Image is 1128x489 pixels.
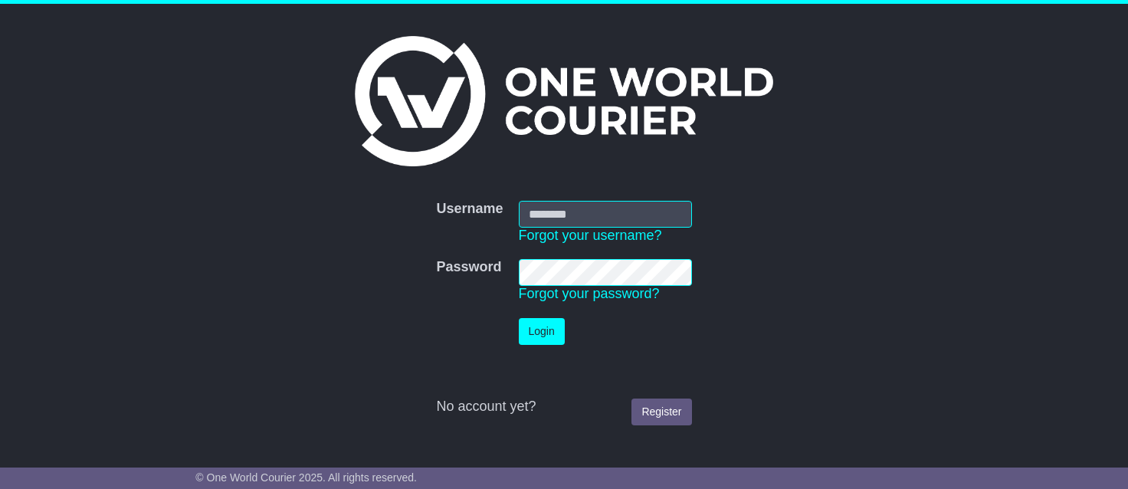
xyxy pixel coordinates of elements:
[355,36,773,166] img: One World
[519,228,662,243] a: Forgot your username?
[519,286,660,301] a: Forgot your password?
[436,399,691,415] div: No account yet?
[436,201,503,218] label: Username
[195,471,417,484] span: © One World Courier 2025. All rights reserved.
[519,318,565,345] button: Login
[436,259,501,276] label: Password
[631,399,691,425] a: Register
